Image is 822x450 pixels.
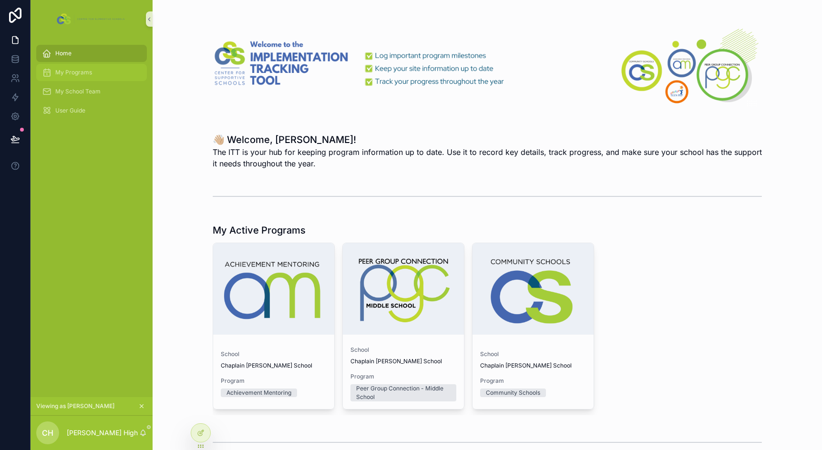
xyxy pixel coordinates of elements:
[55,50,72,57] span: Home
[350,358,442,365] span: Chaplain [PERSON_NAME] School
[221,377,327,385] span: Program
[213,133,762,146] h1: 👋🏼 Welcome, [PERSON_NAME]!
[472,243,594,409] a: SchoolChaplain [PERSON_NAME] SchoolProgramCommunity Schools
[55,107,85,114] span: User Guide
[36,45,147,62] a: Home
[350,346,456,354] span: School
[221,350,327,358] span: School
[55,11,128,27] img: App logo
[55,69,92,76] span: My Programs
[343,243,464,335] div: PGC-MS-Formatted-Logo.png
[480,377,586,385] span: Program
[55,88,101,95] span: My School Team
[213,224,306,237] h1: My Active Programs
[213,243,334,335] div: AM-Formatted-Logo.png
[36,83,147,100] a: My School Team
[342,243,464,409] a: SchoolChaplain [PERSON_NAME] SchoolProgramPeer Group Connection - Middle School
[42,427,53,439] span: CH
[221,362,312,369] span: Chaplain [PERSON_NAME] School
[226,389,291,397] div: Achievement Mentoring
[36,102,147,119] a: User Guide
[473,243,594,335] div: CS-Formatted-Logo.png
[31,38,153,132] div: scrollable content
[36,402,114,410] span: Viewing as [PERSON_NAME]
[486,389,540,397] div: Community Schools
[480,350,586,358] span: School
[67,428,138,438] p: [PERSON_NAME] High
[213,146,762,169] span: The ITT is your hub for keeping program information up to date. Use it to record key details, tra...
[213,23,762,106] img: 33327-ITT-Banner-Noloco-(4).png
[356,384,451,401] div: Peer Group Connection - Middle School
[480,362,572,369] span: Chaplain [PERSON_NAME] School
[213,243,335,409] a: SchoolChaplain [PERSON_NAME] SchoolProgramAchievement Mentoring
[36,64,147,81] a: My Programs
[350,373,456,380] span: Program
